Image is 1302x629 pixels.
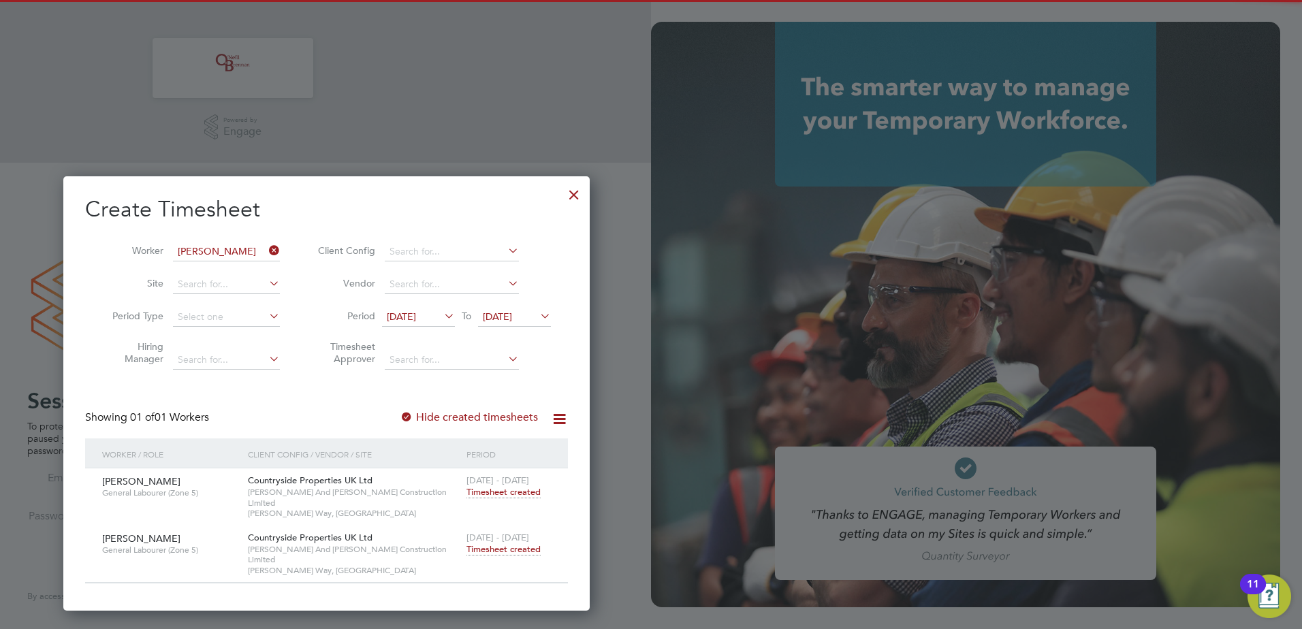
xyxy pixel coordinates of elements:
input: Search for... [385,242,519,261]
span: [PERSON_NAME] Way, [GEOGRAPHIC_DATA] [248,508,460,519]
span: Countryside Properties UK Ltd [248,474,372,486]
input: Select one [173,308,280,327]
label: Timesheet Approver [314,340,375,365]
input: Search for... [385,351,519,370]
label: Vendor [314,277,375,289]
span: Timesheet created [466,486,541,498]
label: Period Type [102,310,163,322]
div: Period [463,438,554,470]
div: Showing [85,410,212,425]
span: [PERSON_NAME] Way, [GEOGRAPHIC_DATA] [248,565,460,576]
input: Search for... [173,242,280,261]
span: Countryside Properties UK Ltd [248,532,372,543]
div: Client Config / Vendor / Site [244,438,463,470]
div: 11 [1247,584,1259,602]
span: Timesheet created [466,543,541,555]
label: Period [314,310,375,322]
h2: Create Timesheet [85,195,568,224]
span: 01 Workers [130,410,209,424]
button: Open Resource Center, 11 new notifications [1248,575,1291,618]
input: Search for... [385,275,519,294]
label: Worker [102,244,163,257]
span: [DATE] [387,310,416,323]
label: Hiring Manager [102,340,163,365]
input: Search for... [173,275,280,294]
span: General Labourer (Zone 5) [102,545,238,555]
span: [PERSON_NAME] [102,532,180,545]
span: [DATE] - [DATE] [466,532,529,543]
span: 01 of [130,410,155,424]
div: Worker / Role [99,438,244,470]
label: Client Config [314,244,375,257]
label: Site [102,277,163,289]
span: [DATE] [483,310,512,323]
span: General Labourer (Zone 5) [102,487,238,498]
span: To [458,307,475,325]
span: [PERSON_NAME] And [PERSON_NAME] Construction Limited [248,487,460,508]
span: [PERSON_NAME] And [PERSON_NAME] Construction Limited [248,544,460,565]
label: Hide created timesheets [400,410,538,424]
input: Search for... [173,351,280,370]
span: [DATE] - [DATE] [466,474,529,486]
span: [PERSON_NAME] [102,475,180,487]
